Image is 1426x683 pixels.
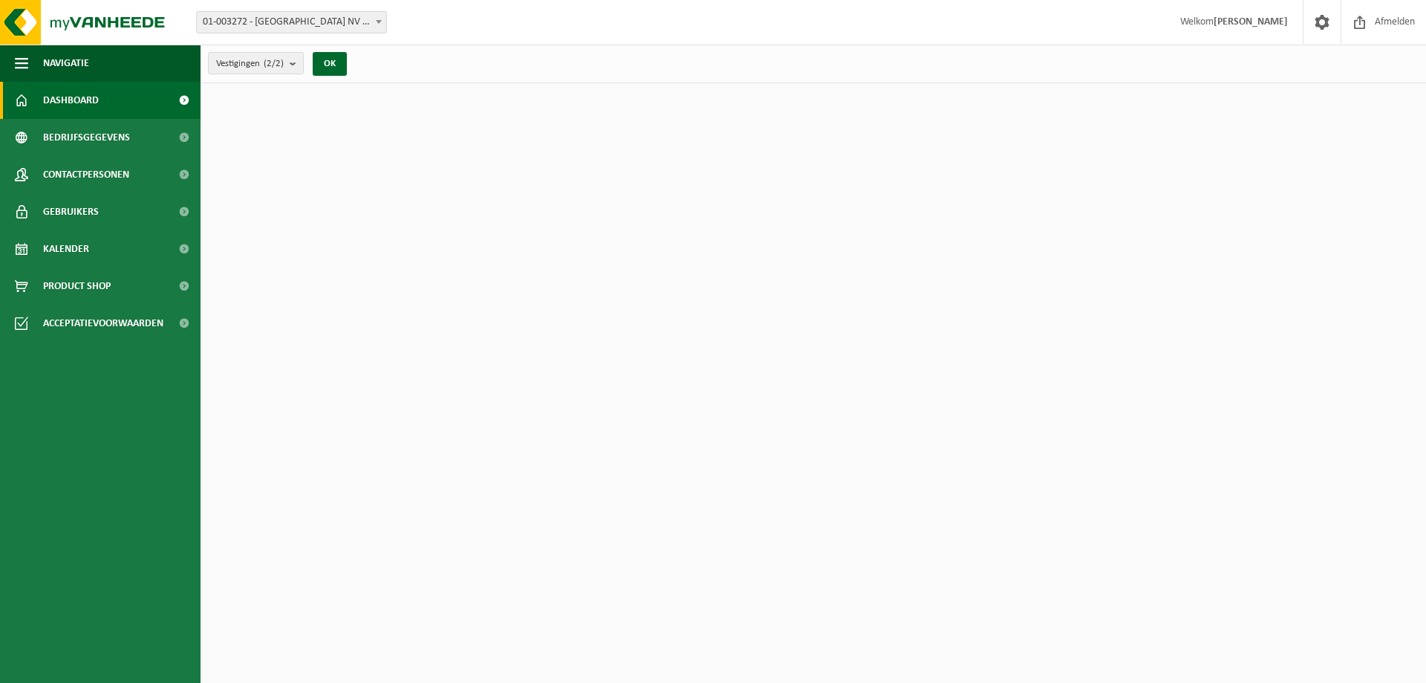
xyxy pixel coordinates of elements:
[197,12,386,33] span: 01-003272 - BELGOSUC NV - BEERNEM
[264,59,284,68] count: (2/2)
[43,119,130,156] span: Bedrijfsgegevens
[1214,16,1288,27] strong: [PERSON_NAME]
[313,52,347,76] button: OK
[43,193,99,230] span: Gebruikers
[208,52,304,74] button: Vestigingen(2/2)
[43,230,89,268] span: Kalender
[43,82,99,119] span: Dashboard
[43,268,111,305] span: Product Shop
[43,156,129,193] span: Contactpersonen
[43,305,163,342] span: Acceptatievoorwaarden
[216,53,284,75] span: Vestigingen
[196,11,387,33] span: 01-003272 - BELGOSUC NV - BEERNEM
[43,45,89,82] span: Navigatie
